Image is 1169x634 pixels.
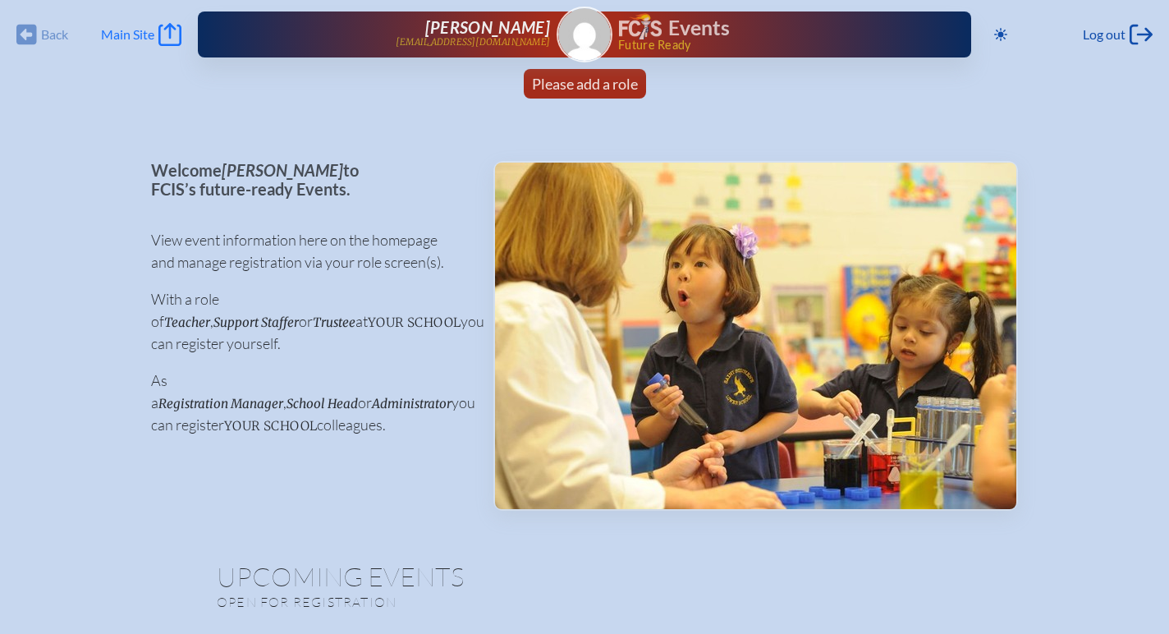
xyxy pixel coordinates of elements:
p: As a , or you can register colleagues. [151,370,467,436]
span: Please add a role [532,75,638,93]
img: Events [495,163,1016,509]
a: Gravatar [557,7,612,62]
span: Support Staffer [213,315,299,330]
span: Log out [1083,26,1125,43]
span: Teacher [164,315,210,330]
img: Gravatar [558,8,611,61]
p: [EMAIL_ADDRESS][DOMAIN_NAME] [396,37,550,48]
p: Open for registration [217,594,650,610]
a: Main Site [101,23,181,46]
span: School Head [287,396,358,411]
span: Administrator [372,396,452,411]
p: View event information here on the homepage and manage registration via your role screen(s). [151,229,467,273]
a: [PERSON_NAME][EMAIL_ADDRESS][DOMAIN_NAME] [250,18,550,51]
span: [PERSON_NAME] [222,160,343,180]
span: your school [224,418,317,434]
div: FCIS Events — Future ready [619,13,919,51]
h1: Upcoming Events [217,563,952,590]
span: [PERSON_NAME] [425,17,550,37]
p: With a role of , or at you can register yourself. [151,288,467,355]
span: Registration Manager [158,396,283,411]
p: Welcome to FCIS’s future-ready Events. [151,161,467,198]
span: Main Site [101,26,154,43]
a: Please add a role [525,69,644,99]
span: Trustee [313,315,355,330]
span: Future Ready [618,39,919,51]
span: your school [368,315,461,330]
